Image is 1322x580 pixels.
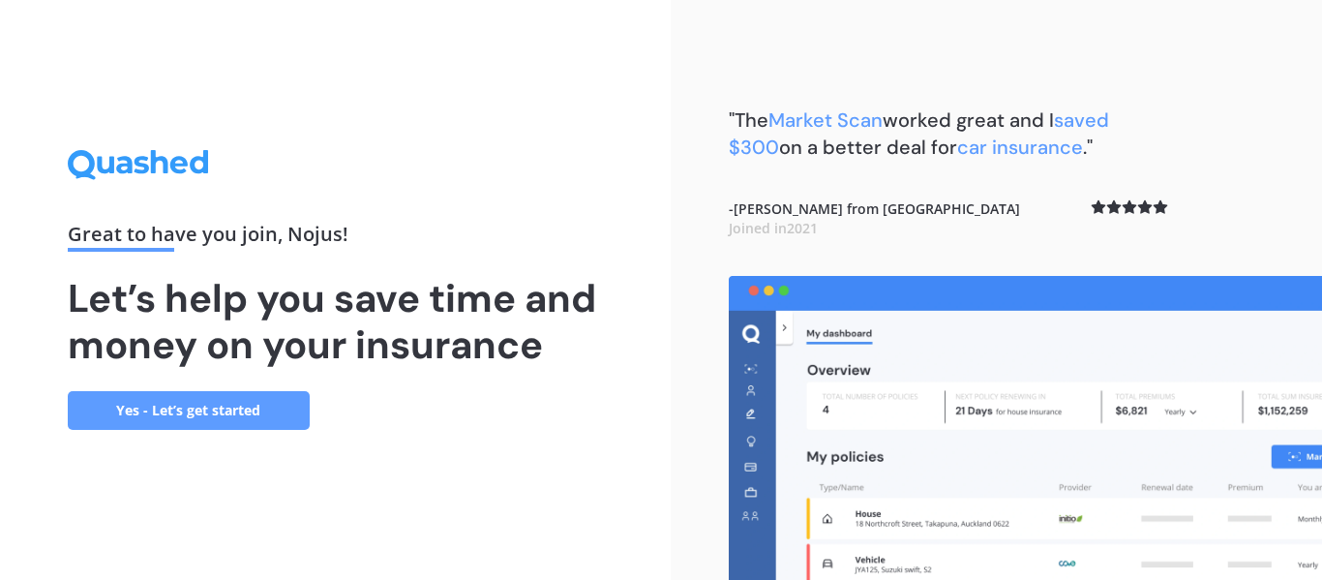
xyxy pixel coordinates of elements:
span: Market Scan [768,107,883,133]
img: dashboard.webp [729,276,1322,580]
span: saved $300 [729,107,1109,160]
b: - [PERSON_NAME] from [GEOGRAPHIC_DATA] [729,199,1020,237]
a: Yes - Let’s get started [68,391,310,430]
b: "The worked great and I on a better deal for ." [729,107,1109,160]
h1: Let’s help you save time and money on your insurance [68,275,604,368]
div: Great to have you join , Nojus ! [68,225,604,252]
span: Joined in 2021 [729,219,818,237]
span: car insurance [957,135,1083,160]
